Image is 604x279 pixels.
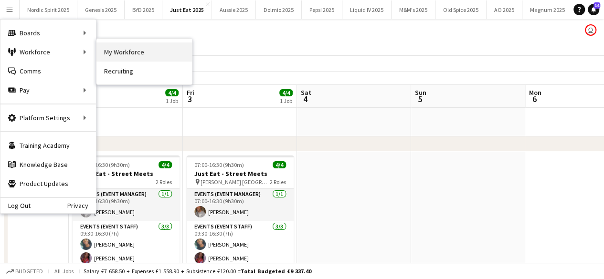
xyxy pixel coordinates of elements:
app-card-role: Events (Event Manager)1/107:00-16:30 (9h30m)[PERSON_NAME] [73,189,180,221]
span: Mon [529,88,541,97]
button: Budgeted [5,266,44,277]
button: Genesis 2025 [77,0,125,19]
app-card-role: Events (Event Manager)1/107:00-16:30 (9h30m)[PERSON_NAME] [187,189,294,221]
button: Old Spice 2025 [435,0,487,19]
span: 4 [299,93,311,104]
app-user-avatar: Rosie Benjamin [585,24,596,36]
a: My Workforce [96,42,192,62]
button: Just Eat 2025 [162,0,212,19]
a: Privacy [67,202,96,209]
div: Pay [0,81,96,100]
button: M&M's 2025 [392,0,435,19]
div: 1 Job [166,97,178,104]
button: Nordic Spirit 2025 [20,0,77,19]
button: AO 2025 [487,0,522,19]
span: 6 [528,93,541,104]
div: 1 Job [280,97,292,104]
div: Boards [0,23,96,42]
span: Fri [187,88,194,97]
span: All jobs [53,268,75,275]
span: 2 Roles [156,178,172,186]
span: 4/4 [273,161,286,168]
span: 4/4 [279,89,293,96]
span: Sun [415,88,426,97]
button: Liquid IV 2025 [342,0,392,19]
div: Workforce [0,42,96,62]
span: Total Budgeted £9 337.40 [241,268,311,275]
span: 14 [593,2,600,9]
a: Recruiting [96,62,192,81]
span: 2 Roles [270,178,286,186]
button: BYD 2025 [125,0,162,19]
a: Comms [0,62,96,81]
a: Training Academy [0,136,96,155]
h3: Just Eat - Street Meets [73,169,180,178]
div: Salary £7 658.50 + Expenses £1 558.90 + Subsistence £120.00 = [84,268,311,275]
span: 07:00-16:30 (9h30m) [80,161,130,168]
span: 5 [413,93,426,104]
h3: Just Eat - Street Meets [187,169,294,178]
a: Knowledge Base [0,155,96,174]
span: Sat [301,88,311,97]
span: 4/4 [159,161,172,168]
button: Magnum 2025 [522,0,573,19]
span: 07:00-16:30 (9h30m) [194,161,244,168]
a: Product Updates [0,174,96,193]
a: Log Out [0,202,31,209]
button: Aussie 2025 [212,0,256,19]
span: 3 [185,93,194,104]
span: 4/4 [165,89,179,96]
a: 14 [588,4,599,15]
div: Platform Settings [0,108,96,127]
button: Pepsi 2025 [302,0,342,19]
span: Budgeted [15,268,43,275]
span: [PERSON_NAME] [GEOGRAPHIC_DATA] [201,178,270,186]
button: Dolmio 2025 [256,0,302,19]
